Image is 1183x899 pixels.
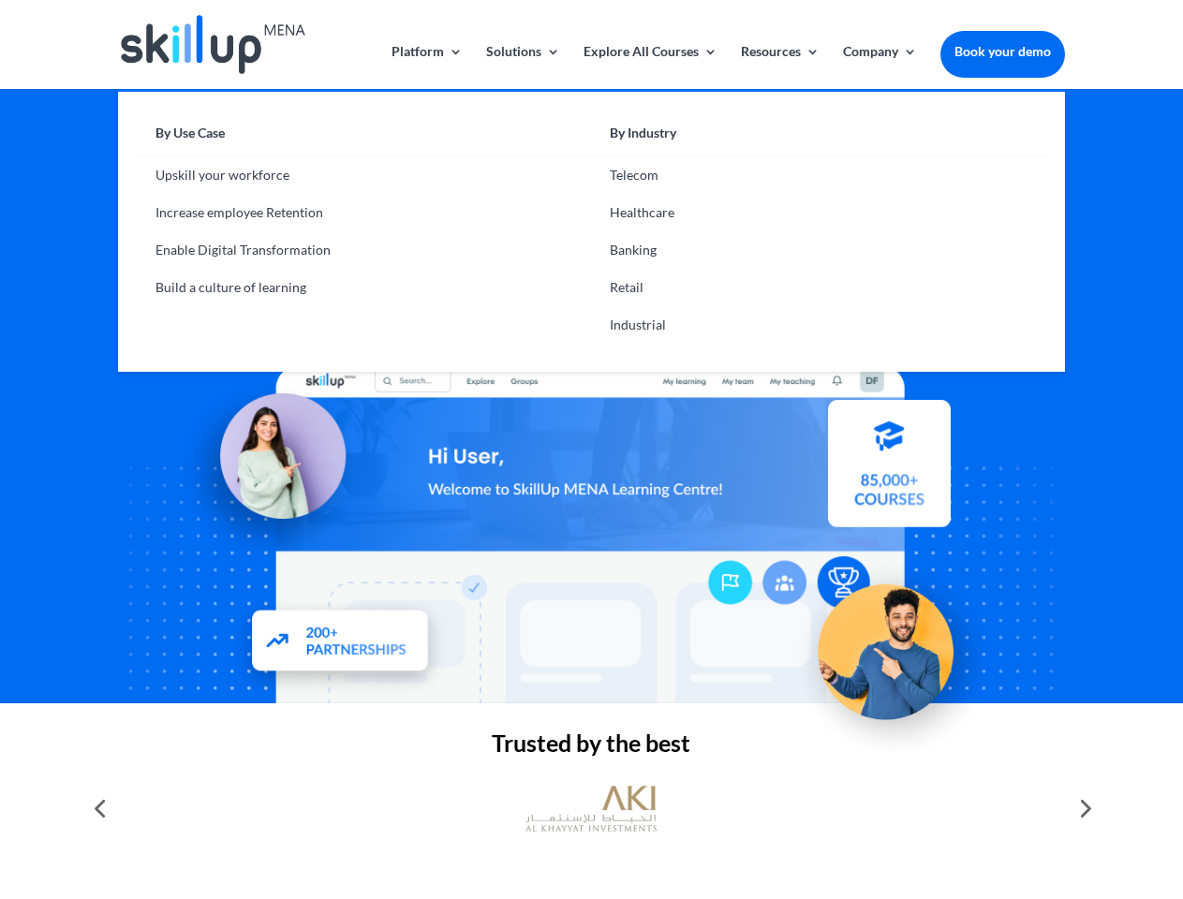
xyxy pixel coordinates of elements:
[591,156,1045,194] a: Telecom
[137,156,591,194] a: Upskill your workforce
[591,269,1045,306] a: Retail
[871,697,1183,899] iframe: Chat Widget
[232,593,450,695] img: Partners - SkillUp Mena
[392,45,463,89] a: Platform
[791,545,998,753] img: Upskill your workforce - SkillUp
[137,231,591,269] a: Enable Digital Transformation
[591,120,1045,156] a: By Industry
[175,372,364,561] img: Learning Management Solution - SkillUp
[137,269,591,306] a: Build a culture of learning
[525,775,657,841] img: al khayyat investments logo
[486,45,560,89] a: Solutions
[137,120,591,156] a: By Use Case
[591,194,1045,231] a: Healthcare
[741,45,820,89] a: Resources
[591,231,1045,269] a: Banking
[940,31,1065,72] a: Book your demo
[137,194,591,231] a: Increase employee Retention
[584,45,717,89] a: Explore All Courses
[828,407,951,535] img: Courses library - SkillUp MENA
[843,45,917,89] a: Company
[121,15,304,74] img: Skillup Mena
[591,306,1045,344] a: Industrial
[118,731,1064,764] h2: Trusted by the best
